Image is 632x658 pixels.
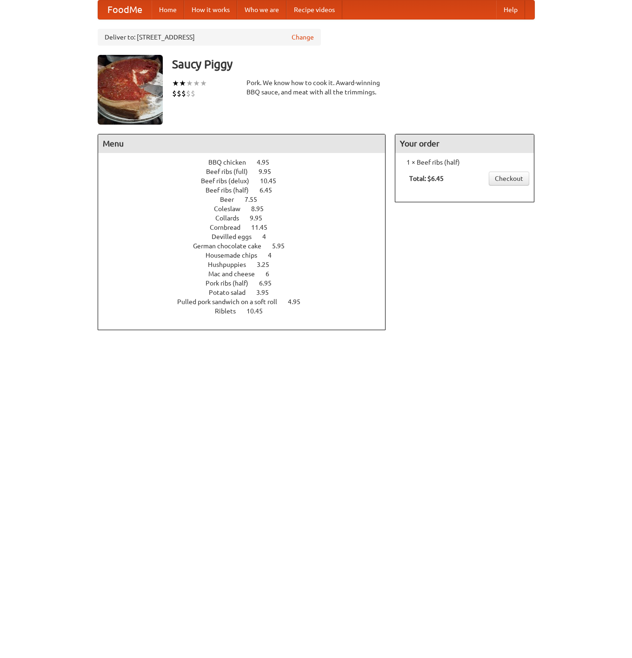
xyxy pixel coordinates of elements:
[220,196,243,203] span: Beer
[212,233,283,240] a: Devilled eggs 4
[259,186,281,194] span: 6.45
[208,261,255,268] span: Hushpuppies
[246,78,386,97] div: Pork. We know how to cook it. Award-winning BBQ sauce, and meat with all the trimmings.
[206,252,289,259] a: Housemade chips 4
[220,196,274,203] a: Beer 7.55
[251,205,273,213] span: 8.95
[208,270,264,278] span: Mac and cheese
[250,214,272,222] span: 9.95
[400,158,529,167] li: 1 × Beef ribs (half)
[262,233,275,240] span: 4
[200,78,207,88] li: ★
[208,261,286,268] a: Hushpuppies 3.25
[98,55,163,125] img: angular.jpg
[237,0,286,19] a: Who we are
[184,0,237,19] a: How it works
[177,298,318,306] a: Pulled pork sandwich on a soft roll 4.95
[210,224,285,231] a: Cornbread 11.45
[193,242,302,250] a: German chocolate cake 5.95
[209,289,286,296] a: Potato salad 3.95
[246,307,272,315] span: 10.45
[193,78,200,88] li: ★
[395,134,534,153] h4: Your order
[206,186,289,194] a: Beef ribs (half) 6.45
[98,134,386,153] h4: Menu
[266,270,279,278] span: 6
[191,88,195,99] li: $
[292,33,314,42] a: Change
[98,29,321,46] div: Deliver to: [STREET_ADDRESS]
[251,224,277,231] span: 11.45
[210,224,250,231] span: Cornbread
[193,242,271,250] span: German chocolate cake
[172,55,535,73] h3: Saucy Piggy
[215,307,280,315] a: Riblets 10.45
[286,0,342,19] a: Recipe videos
[496,0,525,19] a: Help
[98,0,152,19] a: FoodMe
[256,289,278,296] span: 3.95
[206,279,289,287] a: Pork ribs (half) 6.95
[209,289,255,296] span: Potato salad
[201,177,259,185] span: Beef ribs (delux)
[206,168,288,175] a: Beef ribs (full) 9.95
[259,168,280,175] span: 9.95
[186,78,193,88] li: ★
[214,205,250,213] span: Coleslaw
[206,279,258,287] span: Pork ribs (half)
[259,279,281,287] span: 6.95
[245,196,266,203] span: 7.55
[257,159,279,166] span: 4.95
[172,88,177,99] li: $
[179,78,186,88] li: ★
[214,205,281,213] a: Coleslaw 8.95
[272,242,294,250] span: 5.95
[152,0,184,19] a: Home
[186,88,191,99] li: $
[206,252,266,259] span: Housemade chips
[181,88,186,99] li: $
[489,172,529,186] a: Checkout
[177,298,286,306] span: Pulled pork sandwich on a soft roll
[260,177,286,185] span: 10.45
[208,270,286,278] a: Mac and cheese 6
[257,261,279,268] span: 3.25
[206,168,257,175] span: Beef ribs (full)
[206,186,258,194] span: Beef ribs (half)
[208,159,255,166] span: BBQ chicken
[172,78,179,88] li: ★
[409,175,444,182] b: Total: $6.45
[215,214,279,222] a: Collards 9.95
[215,214,248,222] span: Collards
[215,307,245,315] span: Riblets
[288,298,310,306] span: 4.95
[212,233,261,240] span: Devilled eggs
[201,177,293,185] a: Beef ribs (delux) 10.45
[177,88,181,99] li: $
[208,159,286,166] a: BBQ chicken 4.95
[268,252,281,259] span: 4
